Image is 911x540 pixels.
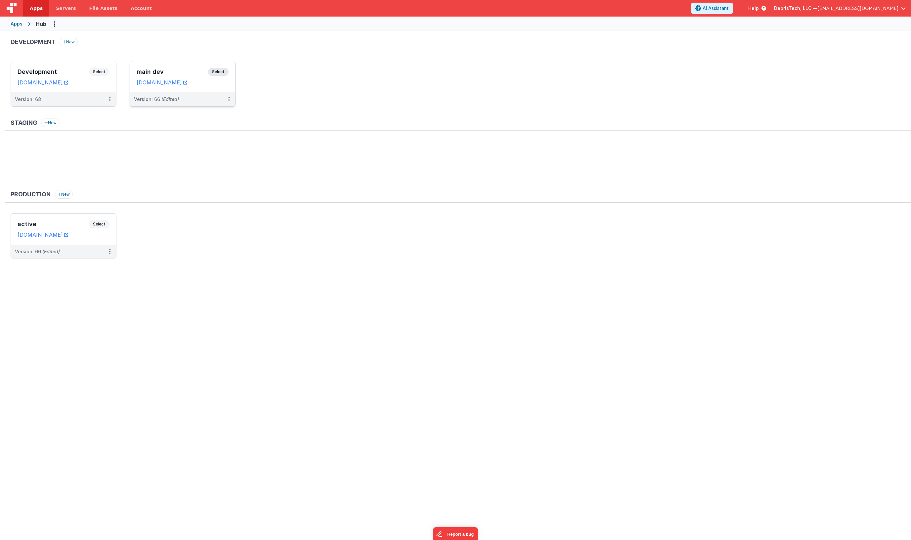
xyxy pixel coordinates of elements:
[18,79,68,86] a: [DOMAIN_NAME]
[18,231,68,238] a: [DOMAIN_NAME]
[703,5,729,12] span: AI Assistant
[774,5,817,12] span: DebrisTech, LLC —
[56,5,76,12] span: Servers
[11,39,56,45] h3: Development
[817,5,898,12] span: [EMAIL_ADDRESS][DOMAIN_NAME]
[49,19,60,29] button: Options
[161,96,179,102] span: (Edited)
[134,96,179,103] div: Version: 66
[11,191,51,198] h3: Production
[41,119,60,127] button: New
[42,249,60,254] span: (Edited)
[18,221,89,227] h3: active
[137,79,187,86] a: [DOMAIN_NAME]
[89,220,109,228] span: Select
[691,3,733,14] button: AI Assistant
[774,5,906,12] button: DebrisTech, LLC — [EMAIL_ADDRESS][DOMAIN_NAME]
[55,190,73,199] button: New
[15,248,60,255] div: Version: 66
[137,69,208,75] h3: main dev
[89,68,109,76] span: Select
[15,96,41,103] div: Version: 68
[11,120,37,126] h3: Staging
[60,38,78,46] button: New
[30,5,43,12] span: Apps
[208,68,229,76] span: Select
[11,21,22,27] div: Apps
[89,5,118,12] span: File Assets
[748,5,759,12] span: Help
[36,20,46,28] div: Hub
[18,69,89,75] h3: Development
